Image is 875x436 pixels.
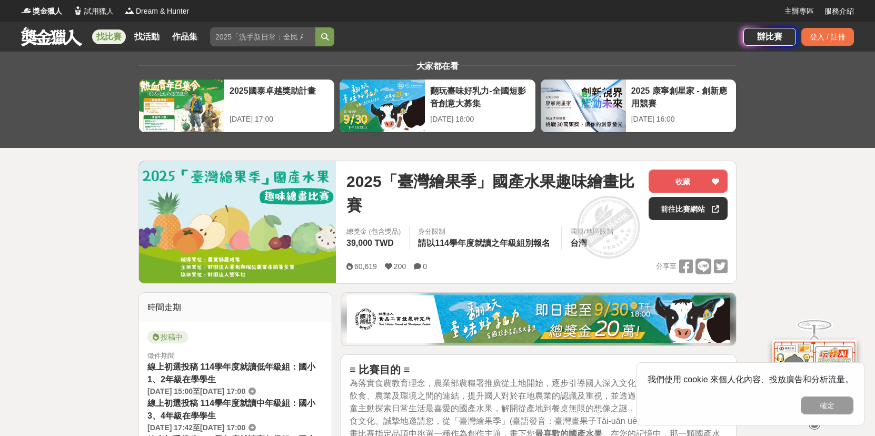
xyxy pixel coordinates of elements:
[430,114,530,125] div: [DATE] 18:00
[772,340,857,410] img: d2146d9a-e6f6-4337-9592-8cefde37ba6b.png
[570,239,587,247] span: 台灣
[147,399,315,420] span: 線上初選投稿 114學年度就讀中年級組：國小3、4年級在學學生
[824,6,854,17] a: 服務介紹
[147,331,188,343] span: 投稿中
[418,239,550,247] span: 請以114學年度就讀之年級組別報名
[92,29,126,44] a: 找比賽
[784,6,814,17] a: 主辦專區
[631,85,731,108] div: 2025 康寧創星家 - 創新應用競賽
[350,364,410,375] strong: ≡ 比賽目的 ≡
[147,352,175,360] span: 徵件期間
[230,114,329,125] div: [DATE] 17:00
[210,27,315,46] input: 2025「洗手新日常：全民 ALL IN」洗手歌全台徵選
[130,29,164,44] a: 找活動
[346,239,394,247] span: 39,000 TWD
[33,6,62,17] span: 獎金獵人
[648,375,853,384] span: 我們使用 cookie 來個人化內容、投放廣告和分析流量。
[394,262,406,271] span: 200
[193,387,200,395] span: 至
[147,423,193,432] span: [DATE] 17:42
[21,5,32,16] img: Logo
[649,197,728,220] a: 前往比賽網站
[354,262,377,271] span: 60,619
[570,226,613,237] div: 國籍/地區限制
[631,114,731,125] div: [DATE] 16:00
[138,79,335,133] a: 2025國泰卓越獎助計畫[DATE] 17:00
[346,170,640,217] span: 2025「臺灣繪果季」國產水果趣味繪畫比賽
[656,259,677,274] span: 分享至
[418,226,553,237] div: 身分限制
[84,6,114,17] span: 試用獵人
[139,293,332,322] div: 時間走期
[139,161,336,283] img: Cover Image
[200,387,245,395] span: [DATE] 17:00
[339,79,535,133] a: 翻玩臺味好乳力-全國短影音創意大募集[DATE] 18:00
[423,262,427,271] span: 0
[73,6,114,17] a: Logo試用獵人
[136,6,189,17] span: Dream & Hunter
[540,79,737,133] a: 2025 康寧創星家 - 創新應用競賽[DATE] 16:00
[124,6,189,17] a: LogoDream & Hunter
[193,423,200,432] span: 至
[743,28,796,46] a: 辦比賽
[230,85,329,108] div: 2025國泰卓越獎助計畫
[200,423,245,432] span: [DATE] 17:00
[346,226,401,237] span: 總獎金 (包含獎品)
[21,6,62,17] a: Logo獎金獵人
[147,362,315,384] span: 線上初選投稿 114學年度就讀低年級組：國小1、2年級在學學生
[168,29,202,44] a: 作品集
[73,5,83,16] img: Logo
[347,295,730,343] img: 1c81a89c-c1b3-4fd6-9c6e-7d29d79abef5.jpg
[414,62,461,71] span: 大家都在看
[124,5,135,16] img: Logo
[801,28,854,46] div: 登入 / 註冊
[649,170,728,193] button: 收藏
[801,397,853,414] button: 確定
[430,85,530,108] div: 翻玩臺味好乳力-全國短影音創意大募集
[147,387,193,395] span: [DATE] 15:00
